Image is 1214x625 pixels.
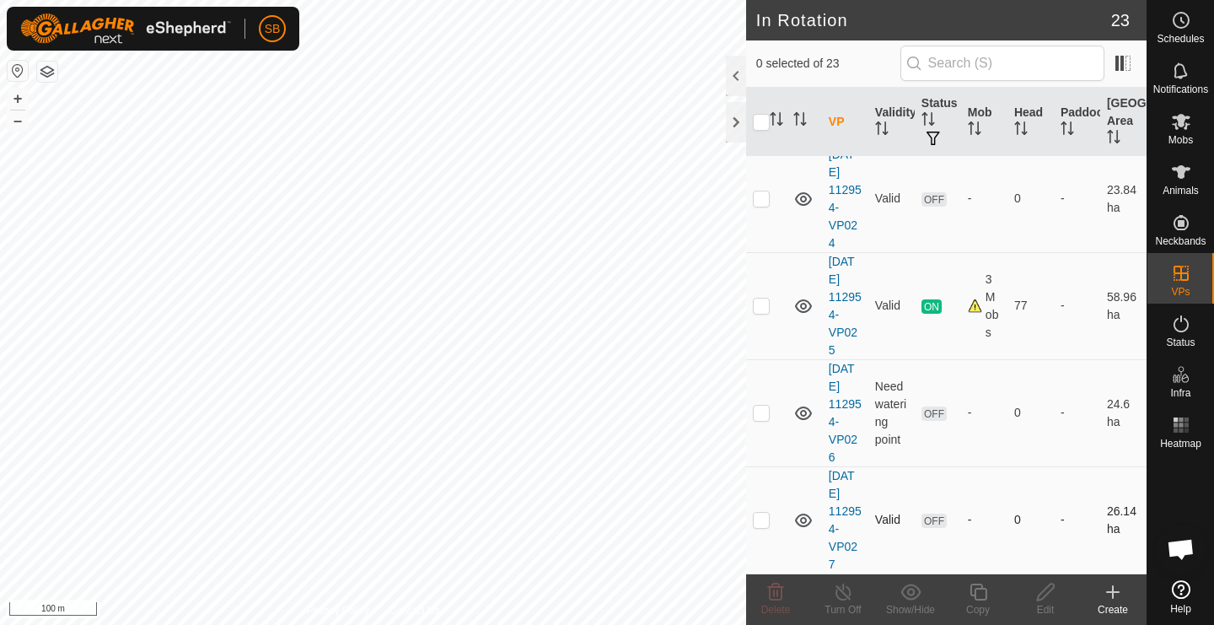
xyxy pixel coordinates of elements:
[921,407,947,421] span: OFF
[900,46,1104,81] input: Search (S)
[1157,34,1204,44] span: Schedules
[968,511,1001,529] div: -
[1155,236,1206,246] span: Neckbands
[809,602,877,617] div: Turn Off
[761,604,791,616] span: Delete
[1111,8,1130,33] span: 23
[1007,145,1054,252] td: 0
[921,192,947,207] span: OFF
[1147,574,1214,621] a: Help
[756,10,1111,30] h2: In Rotation
[756,55,900,73] span: 0 selected of 23
[1100,466,1147,574] td: 26.14 ha
[822,88,868,157] th: VP
[944,602,1012,617] div: Copy
[968,124,981,137] p-sorticon: Activate to sort
[1168,135,1193,145] span: Mobs
[1054,359,1100,466] td: -
[1079,602,1147,617] div: Create
[1107,132,1120,146] p-sorticon: Activate to sort
[1170,388,1190,398] span: Infra
[829,469,862,571] a: [DATE] 112954-VP027
[389,603,439,618] a: Contact Us
[793,115,807,128] p-sorticon: Activate to sort
[915,88,961,157] th: Status
[921,514,947,528] span: OFF
[8,110,28,131] button: –
[1100,88,1147,157] th: [GEOGRAPHIC_DATA] Area
[921,115,935,128] p-sorticon: Activate to sort
[1163,186,1199,196] span: Animals
[1166,337,1195,348] span: Status
[306,603,369,618] a: Privacy Policy
[37,62,57,82] button: Map Layers
[829,148,862,250] a: [DATE] 112954-VP024
[1171,287,1190,297] span: VPs
[8,61,28,81] button: Reset Map
[1170,604,1191,614] span: Help
[868,359,915,466] td: Need watering point
[868,88,915,157] th: Validity
[1153,84,1208,94] span: Notifications
[961,88,1007,157] th: Mob
[877,602,944,617] div: Show/Hide
[1007,359,1054,466] td: 0
[868,252,915,359] td: Valid
[968,190,1001,207] div: -
[1012,602,1079,617] div: Edit
[868,466,915,574] td: Valid
[968,404,1001,422] div: -
[1014,124,1028,137] p-sorticon: Activate to sort
[829,362,862,464] a: [DATE] 112954-VP026
[1054,252,1100,359] td: -
[875,124,889,137] p-sorticon: Activate to sort
[770,115,783,128] p-sorticon: Activate to sort
[868,145,915,252] td: Valid
[921,299,942,314] span: ON
[968,271,1001,342] div: 3 Mobs
[265,20,281,38] span: SB
[1007,88,1054,157] th: Head
[829,255,862,357] a: [DATE] 112954-VP025
[20,13,231,44] img: Gallagher Logo
[1100,145,1147,252] td: 23.84 ha
[1160,439,1201,449] span: Heatmap
[1054,466,1100,574] td: -
[8,89,28,109] button: +
[1054,88,1100,157] th: Paddock
[1007,466,1054,574] td: 0
[1007,252,1054,359] td: 77
[1100,252,1147,359] td: 58.96 ha
[1100,359,1147,466] td: 24.6 ha
[1156,524,1206,574] div: Open chat
[1054,145,1100,252] td: -
[1061,124,1074,137] p-sorticon: Activate to sort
